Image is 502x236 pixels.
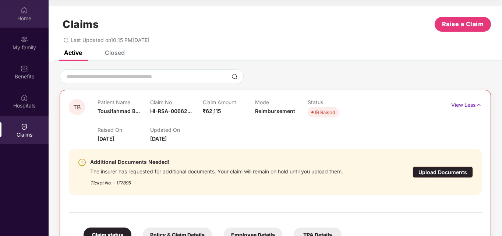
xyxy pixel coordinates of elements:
[231,74,237,80] img: svg+xml;base64,PHN2ZyBpZD0iU2VhcmNoLTMyeDMyIiB4bWxucz0iaHR0cDovL3d3dy53My5vcmcvMjAwMC9zdmciIHdpZH...
[150,108,192,114] span: HI-RSA-00662...
[21,65,28,72] img: svg+xml;base64,PHN2ZyBpZD0iQmVuZWZpdHMiIHhtbG5zPSJodHRwOi8vd3d3LnczLm9yZy8yMDAwL3N2ZyIgd2lkdGg9Ij...
[98,135,114,142] span: [DATE]
[150,135,167,142] span: [DATE]
[98,108,140,114] span: Tousifahmad B...
[21,94,28,101] img: svg+xml;base64,PHN2ZyBpZD0iSG9zcGl0YWxzIiB4bWxucz0iaHR0cDovL3d3dy53My5vcmcvMjAwMC9zdmciIHdpZHRoPS...
[71,37,149,43] span: Last Updated on 10:15 PM[DATE]
[63,37,68,43] span: redo
[476,101,482,109] img: svg+xml;base64,PHN2ZyB4bWxucz0iaHR0cDovL3d3dy53My5vcmcvMjAwMC9zdmciIHdpZHRoPSIxNyIgaGVpZ2h0PSIxNy...
[98,127,150,133] p: Raised On
[150,99,203,105] p: Claim No
[63,18,99,31] h1: Claims
[78,158,86,167] img: svg+xml;base64,PHN2ZyBpZD0iV2FybmluZ18tXzI0eDI0IiBkYXRhLW5hbWU9Ildhcm5pbmcgLSAyNHgyNCIgeG1sbnM9Im...
[64,49,82,56] div: Active
[105,49,125,56] div: Closed
[255,108,295,114] span: Reimbursement
[98,99,150,105] p: Patient Name
[308,99,360,105] p: Status
[150,127,203,133] p: Updated On
[73,104,81,110] span: TB
[255,99,308,105] p: Mode
[451,99,482,109] p: View Less
[203,108,221,114] span: ₹62,115
[90,166,343,175] div: The insurer has requested for additional documents. Your claim will remain on hold until you uplo...
[21,7,28,14] img: svg+xml;base64,PHN2ZyBpZD0iSG9tZSIgeG1sbnM9Imh0dHA6Ly93d3cudzMub3JnLzIwMDAvc3ZnIiB3aWR0aD0iMjAiIG...
[203,99,255,105] p: Claim Amount
[21,123,28,130] img: svg+xml;base64,PHN2ZyBpZD0iQ2xhaW0iIHhtbG5zPSJodHRwOi8vd3d3LnczLm9yZy8yMDAwL3N2ZyIgd2lkdGg9IjIwIi...
[435,17,491,32] button: Raise a Claim
[442,20,484,29] span: Raise a Claim
[90,175,343,186] div: Ticket No. - 177895
[315,109,335,116] div: IR Raised
[413,166,473,178] div: Upload Documents
[90,158,343,166] div: Additional Documents Needed!
[21,36,28,43] img: svg+xml;base64,PHN2ZyB3aWR0aD0iMjAiIGhlaWdodD0iMjAiIHZpZXdCb3g9IjAgMCAyMCAyMCIgZmlsbD0ibm9uZSIgeG...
